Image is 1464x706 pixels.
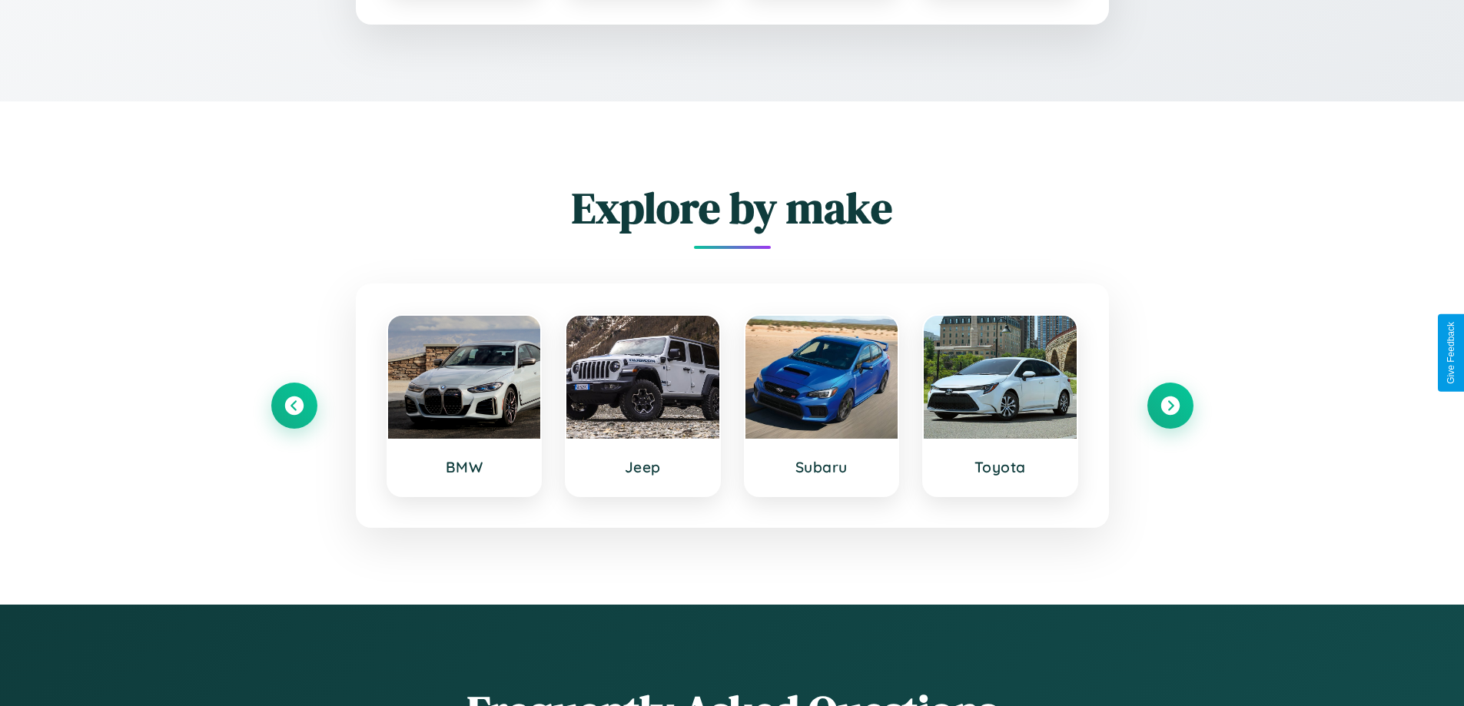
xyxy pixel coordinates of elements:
[939,458,1061,476] h3: Toyota
[271,178,1193,237] h2: Explore by make
[582,458,704,476] h3: Jeep
[761,458,883,476] h3: Subaru
[1446,322,1456,384] div: Give Feedback
[403,458,526,476] h3: BMW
